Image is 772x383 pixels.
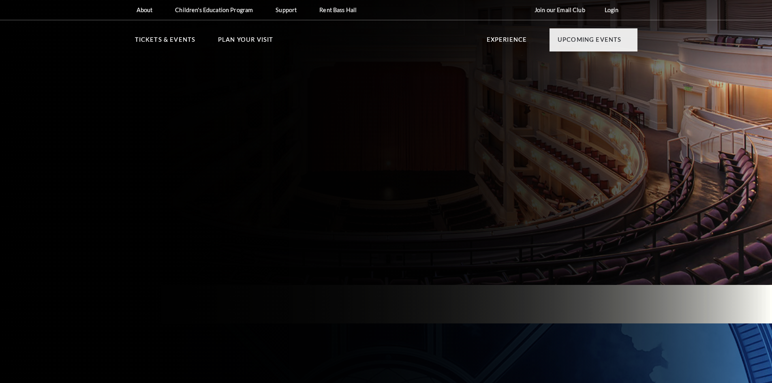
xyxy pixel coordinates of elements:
p: Upcoming Events [558,35,622,49]
p: Tickets & Events [135,35,196,49]
p: About [137,6,153,13]
p: Support [276,6,297,13]
p: Experience [487,35,527,49]
p: Children's Education Program [175,6,253,13]
p: Rent Bass Hall [319,6,357,13]
p: Plan Your Visit [218,35,274,49]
